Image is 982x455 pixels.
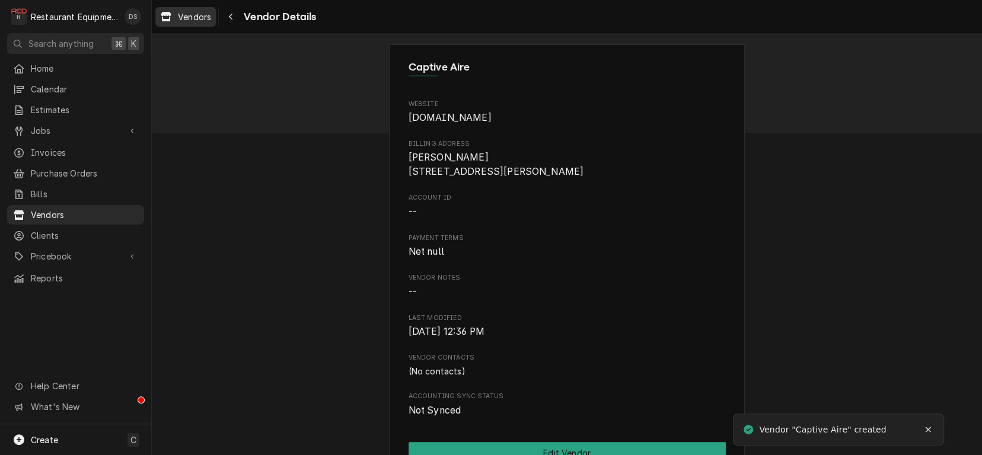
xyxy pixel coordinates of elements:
[28,37,94,50] span: Search anything
[155,7,216,27] a: Vendors
[409,403,726,418] span: Accounting Sync Status
[240,9,316,25] span: Vendor Details
[409,193,726,203] span: Account ID
[31,435,58,445] span: Create
[131,37,136,50] span: K
[7,79,144,99] a: Calendar
[31,380,137,392] span: Help Center
[409,405,461,416] span: Not Synced
[31,188,138,200] span: Bills
[409,273,726,299] div: Vendor Notes
[409,285,726,299] span: Vendor Notes
[7,397,144,416] a: Go to What's New
[31,124,120,137] span: Jobs
[409,111,726,125] span: Website
[759,424,888,436] div: Vendor "Captive Aire" created
[409,100,726,109] span: Website
[409,313,726,339] div: Last Modified
[31,229,138,242] span: Clients
[125,8,141,25] div: DS
[409,139,726,179] div: Billing Address
[409,112,492,123] a: [DOMAIN_NAME]
[7,376,144,396] a: Go to Help Center
[31,250,120,262] span: Pricebook
[409,152,584,177] span: [PERSON_NAME] [STREET_ADDRESS][PERSON_NAME]
[7,268,144,288] a: Reports
[409,246,444,257] span: Net null
[409,392,726,417] div: Accounting Sync Status
[114,37,123,50] span: ⌘
[31,104,138,116] span: Estimates
[409,326,484,337] span: [DATE] 12:36 PM
[7,226,144,245] a: Clients
[7,205,144,225] a: Vendors
[31,167,138,180] span: Purchase Orders
[31,400,137,413] span: What's New
[409,193,726,219] div: Account ID
[7,100,144,120] a: Estimates
[409,313,726,323] span: Last Modified
[7,121,144,140] a: Go to Jobs
[409,286,417,297] span: --
[7,33,144,54] button: Search anything⌘K
[409,365,726,377] div: Vendor Contacts List
[409,233,726,243] span: Payment Terms
[7,246,144,266] a: Go to Pricebook
[7,143,144,162] a: Invoices
[409,139,726,149] span: Billing Address
[31,11,118,23] div: Restaurant Equipment Diagnostics
[7,59,144,78] a: Home
[409,325,726,339] span: Last Modified
[125,8,141,25] div: Derek Stewart's Avatar
[409,100,726,125] div: Website
[409,59,726,85] div: Client Information
[31,83,138,95] span: Calendar
[31,146,138,159] span: Invoices
[409,59,726,75] span: Name
[409,100,726,418] div: Detailed Information
[11,8,27,25] div: Restaurant Equipment Diagnostics's Avatar
[221,7,240,26] button: Navigate back
[11,8,27,25] div: R
[31,209,138,221] span: Vendors
[409,353,726,377] div: Vendor Contacts
[409,273,726,283] span: Vendor Notes
[409,245,726,259] span: Payment Terms
[409,233,726,259] div: Payment Terms
[130,434,136,446] span: C
[409,353,726,363] span: Vendor Contacts
[31,272,138,284] span: Reports
[178,11,211,23] span: Vendors
[7,184,144,204] a: Bills
[409,206,417,217] span: --
[31,62,138,75] span: Home
[409,392,726,401] span: Accounting Sync Status
[409,150,726,178] span: Billing Address
[7,164,144,183] a: Purchase Orders
[409,205,726,219] span: Account ID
